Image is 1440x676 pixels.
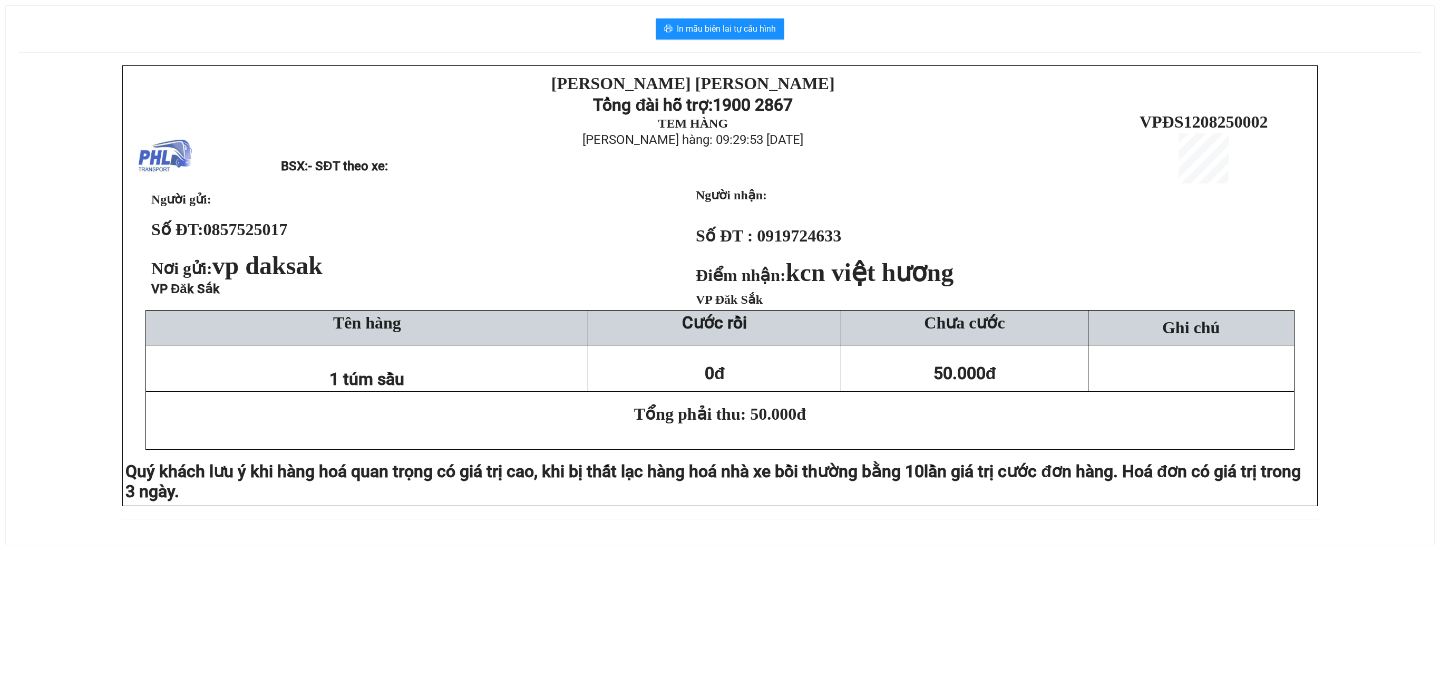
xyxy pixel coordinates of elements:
[125,461,924,481] span: Quý khách lưu ý khi hàng hoá quan trọng có giá trị cao, khi bị thất lạc hàng hoá nhà xe bồi thườn...
[658,117,728,130] strong: TEM HÀNG
[5,8,144,47] strong: [PERSON_NAME] [PERSON_NAME]
[333,313,401,332] span: Tên hàng
[47,69,128,89] strong: 1900 2867
[634,404,806,423] span: Tổng phải thu: 50.000đ
[713,95,793,115] strong: 1900 2867
[151,192,211,206] span: Người gửi:
[696,226,753,245] strong: Số ĐT :
[664,24,673,34] span: printer
[1162,318,1220,337] span: Ghi chú
[551,74,835,93] strong: [PERSON_NAME] [PERSON_NAME]
[151,259,327,278] span: Nơi gửi:
[682,313,747,333] strong: Cước rồi
[656,18,784,40] button: printerIn mẫu biên lai tự cấu hình
[308,159,387,173] span: - SĐT theo xe:
[281,159,387,173] span: BSX:
[696,266,953,285] strong: Điểm nhận:
[139,130,192,184] img: logo
[1140,112,1268,131] span: VPĐS1208250002
[151,282,220,296] span: VP Đăk Sắk
[21,49,119,89] strong: Tổng đài hỗ trợ:
[593,95,713,115] strong: Tổng đài hỗ trợ:
[696,293,763,306] span: VP Đăk Sắk
[933,363,996,383] span: 50.000đ
[705,363,725,383] span: 0đ
[924,313,1005,332] span: Chưa cước
[125,461,1301,501] span: lần giá trị cước đơn hàng. Hoá đơn có giá trị trong 3 ngày.
[203,220,288,239] span: 0857525017
[212,252,323,279] span: vp daksak
[786,258,953,286] span: kcn việt hương
[757,226,841,245] span: 0919724633
[696,188,767,202] strong: Người nhận:
[582,132,803,147] span: [PERSON_NAME] hàng: 09:29:53 [DATE]
[329,369,404,389] span: 1 túm sầu
[151,220,288,239] strong: Số ĐT:
[677,22,776,35] span: In mẫu biên lai tự cấu hình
